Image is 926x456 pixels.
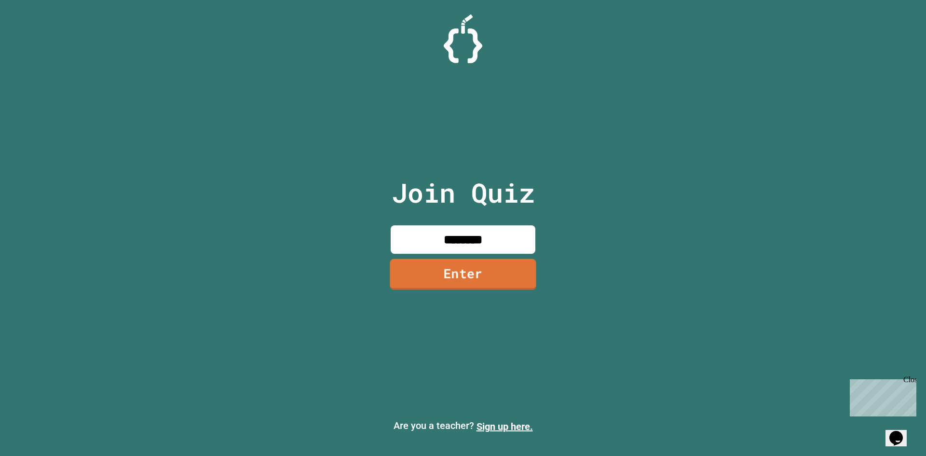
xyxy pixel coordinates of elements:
a: Sign up here. [477,421,533,432]
a: Enter [390,259,536,290]
p: Are you a teacher? [8,418,918,434]
div: Chat with us now!Close [4,4,67,61]
p: Join Quiz [392,173,535,213]
img: Logo.svg [444,14,482,63]
iframe: chat widget [885,417,916,446]
iframe: chat widget [846,375,916,416]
